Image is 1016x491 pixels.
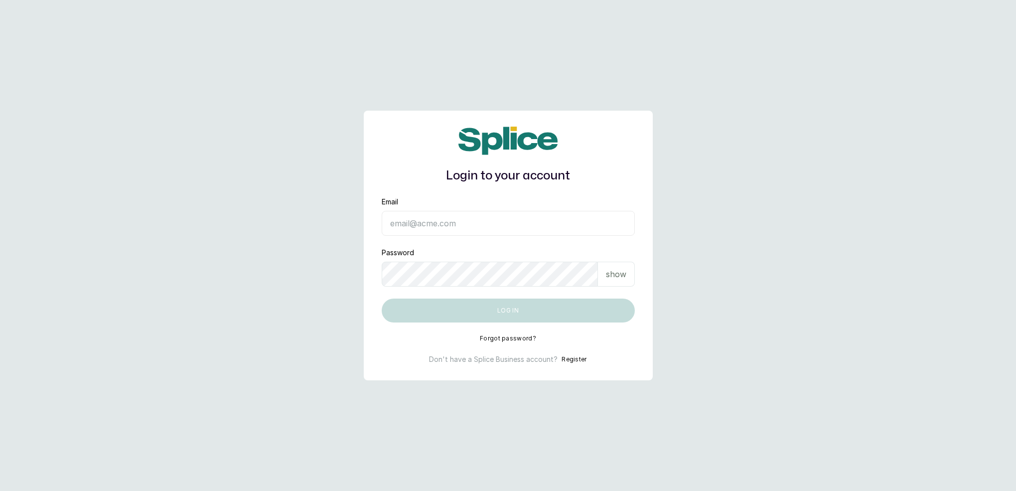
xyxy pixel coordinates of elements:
button: Forgot password? [480,334,536,342]
button: Log in [382,299,635,323]
p: show [606,268,626,280]
button: Register [562,354,586,364]
label: Password [382,248,414,258]
h1: Login to your account [382,167,635,185]
label: Email [382,197,398,207]
p: Don't have a Splice Business account? [429,354,558,364]
input: email@acme.com [382,211,635,236]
